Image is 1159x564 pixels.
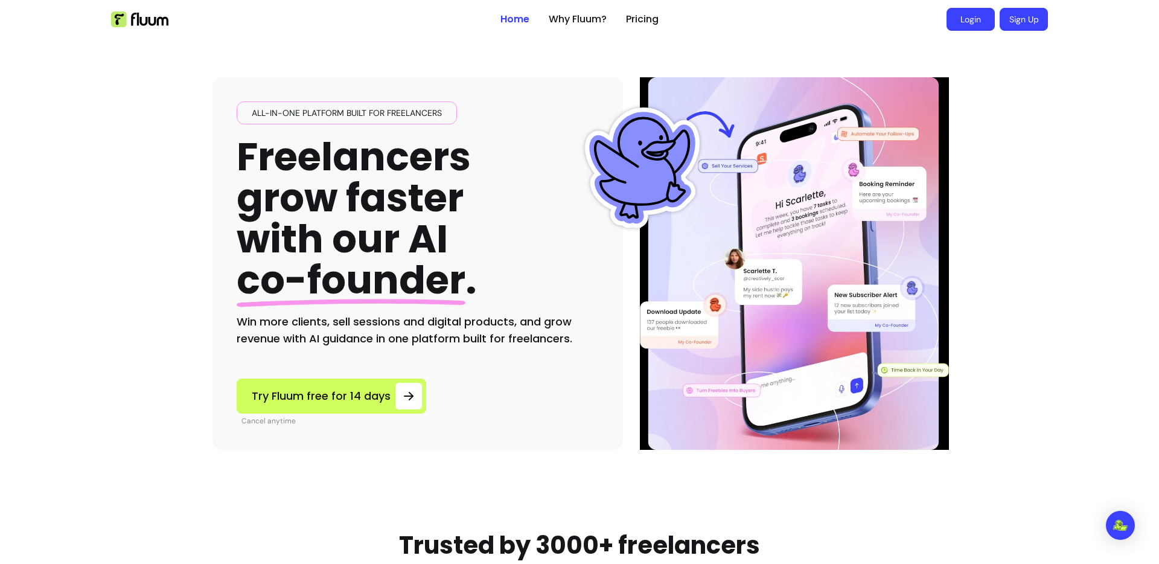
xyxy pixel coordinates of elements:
[1106,511,1135,540] div: Open Intercom Messenger
[237,253,465,307] span: co-founder
[582,107,703,228] img: Fluum Duck sticker
[549,12,607,27] a: Why Fluum?
[642,77,947,450] img: Hero
[1000,8,1048,31] a: Sign Up
[500,12,529,27] a: Home
[237,313,599,347] h2: Win more clients, sell sessions and digital products, and grow revenue with AI guidance in one pl...
[247,107,447,119] span: All-in-one platform built for freelancers
[237,136,477,301] h1: Freelancers grow faster with our AI .
[947,8,995,31] a: Login
[111,11,168,27] img: Fluum Logo
[252,388,391,405] span: Try Fluum free for 14 days
[237,379,426,414] a: Try Fluum free for 14 days
[241,416,426,426] p: Cancel anytime
[626,12,659,27] a: Pricing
